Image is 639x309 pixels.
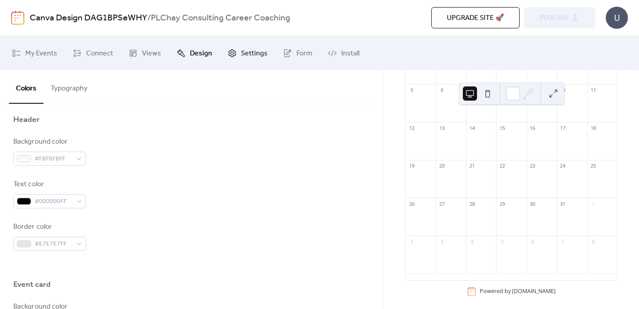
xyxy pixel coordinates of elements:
[590,87,596,94] div: 11
[9,70,43,104] button: Colors
[408,125,415,131] div: 12
[13,222,84,232] div: Border color
[560,163,566,169] div: 24
[590,163,596,169] div: 25
[408,163,415,169] div: 19
[35,154,72,164] span: #F8F8F8FF
[560,125,566,131] div: 17
[66,39,120,66] a: Connect
[606,7,628,29] div: U
[438,200,445,207] div: 27
[560,238,566,245] div: 7
[241,47,268,60] span: Settings
[276,39,319,66] a: Form
[529,200,536,207] div: 30
[408,238,415,245] div: 2
[13,114,40,125] div: Header
[341,47,359,60] span: Install
[560,200,566,207] div: 31
[30,10,147,27] a: Canva Design DAG1BPSeWHY
[431,7,520,28] button: Upgrade site 🚀
[13,137,84,147] div: Background color
[408,87,415,94] div: 5
[35,196,72,207] span: #000000FF
[438,163,445,169] div: 20
[142,47,161,60] span: Views
[43,70,95,103] button: Typography
[480,288,556,295] div: Powered by
[529,238,536,245] div: 6
[590,200,596,207] div: 1
[499,125,505,131] div: 15
[122,39,168,66] a: Views
[590,125,596,131] div: 18
[5,39,64,66] a: My Events
[438,238,445,245] div: 3
[221,39,274,66] a: Settings
[438,87,445,94] div: 6
[296,47,312,60] span: Form
[469,125,475,131] div: 14
[321,39,366,66] a: Install
[151,10,290,27] b: PLChay Consulting Career Coaching
[190,47,212,60] span: Design
[86,47,113,60] span: Connect
[25,47,57,60] span: My Events
[13,179,84,190] div: Text color
[170,39,219,66] a: Design
[11,11,24,25] img: logo
[512,288,556,295] a: [DOMAIN_NAME]
[469,163,475,169] div: 21
[499,163,505,169] div: 22
[469,238,475,245] div: 4
[35,239,72,250] span: #E7E7E7FF
[529,125,536,131] div: 16
[499,238,505,245] div: 5
[438,125,445,131] div: 13
[590,238,596,245] div: 8
[529,163,536,169] div: 23
[447,13,504,23] span: Upgrade site 🚀
[147,10,151,27] b: /
[408,200,415,207] div: 26
[13,279,51,290] div: Event card
[499,200,505,207] div: 29
[469,200,475,207] div: 28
